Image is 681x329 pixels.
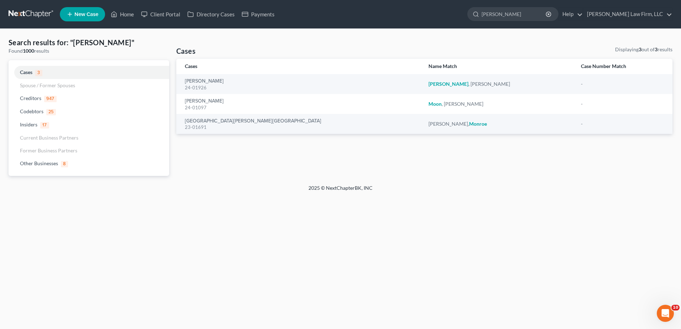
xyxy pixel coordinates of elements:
[581,120,664,127] div: -
[428,120,569,127] div: [PERSON_NAME],
[9,118,169,131] a: Insiders17
[639,46,641,52] strong: 3
[428,100,569,108] div: , [PERSON_NAME]
[20,160,58,166] span: Other Businesses
[581,80,664,88] div: -
[657,305,674,322] iframe: Intercom live chat
[20,108,43,114] span: Codebtors
[575,59,672,74] th: Case Number Match
[137,184,544,197] div: 2025 © NextChapterBK, INC
[23,48,34,54] strong: 1000
[9,144,169,157] a: Former Business Partners
[20,147,77,153] span: Former Business Partners
[423,59,575,74] th: Name Match
[20,95,41,101] span: Creditors
[9,157,169,170] a: Other Businesses8
[615,46,672,53] div: Displaying out of results
[184,8,238,21] a: Directory Cases
[559,8,583,21] a: Help
[44,96,57,102] span: 947
[671,305,680,310] span: 10
[185,84,417,91] div: 24-01926
[238,8,278,21] a: Payments
[9,79,169,92] a: Spouse / Former Spouses
[185,99,224,104] a: [PERSON_NAME]
[469,121,487,127] em: Monroe
[20,121,37,127] span: Insiders
[137,8,184,21] a: Client Portal
[74,12,98,17] span: New Case
[35,70,42,76] span: 3
[185,124,417,131] div: 23-01691
[9,47,169,54] div: Found results
[9,37,169,47] h4: Search results for: "[PERSON_NAME]"
[9,131,169,144] a: Current Business Partners
[20,69,32,75] span: Cases
[9,92,169,105] a: Creditors947
[583,8,672,21] a: [PERSON_NAME] Law Firm, LLC
[428,101,442,107] em: Moon
[9,66,169,79] a: Cases3
[61,161,68,167] span: 8
[176,59,423,74] th: Cases
[9,105,169,118] a: Codebtors25
[428,81,468,87] em: [PERSON_NAME]
[185,104,417,111] div: 24-01097
[20,135,78,141] span: Current Business Partners
[46,109,56,115] span: 25
[655,46,657,52] strong: 3
[482,7,547,21] input: Search by name...
[20,82,75,88] span: Spouse / Former Spouses
[176,46,196,56] h4: Cases
[185,79,224,84] a: [PERSON_NAME]
[107,8,137,21] a: Home
[185,119,321,124] a: [GEOGRAPHIC_DATA][PERSON_NAME][GEOGRAPHIC_DATA]
[40,122,49,129] span: 17
[581,100,664,108] div: -
[428,80,569,88] div: , [PERSON_NAME]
